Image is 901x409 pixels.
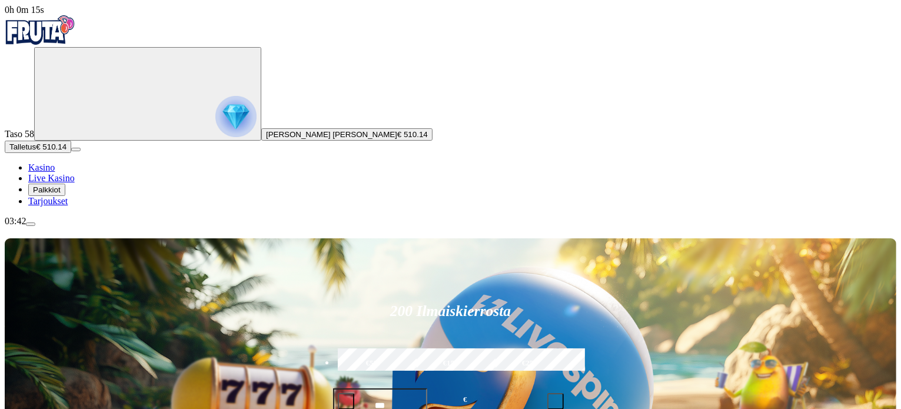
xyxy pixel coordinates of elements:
label: €250 [493,347,567,381]
span: Taso 58 [5,129,34,139]
button: Palkkiot [28,184,65,196]
nav: Main menu [5,162,896,207]
span: € 510.14 [397,130,428,139]
a: Fruta [5,36,75,46]
span: € 510.14 [36,142,67,151]
button: reward progress [34,47,261,141]
nav: Primary [5,15,896,207]
span: € [463,394,467,405]
img: reward progress [215,96,257,137]
label: €150 [414,347,488,381]
label: €50 [335,347,409,381]
button: Talletusplus icon€ 510.14 [5,141,71,153]
span: Palkkiot [33,185,61,194]
span: [PERSON_NAME] [PERSON_NAME] [266,130,397,139]
span: Talletus [9,142,36,151]
a: Tarjoukset [28,196,68,206]
a: Live Kasino [28,173,75,183]
button: [PERSON_NAME] [PERSON_NAME]€ 510.14 [261,128,433,141]
img: Fruta [5,15,75,45]
span: user session time [5,5,44,15]
a: Kasino [28,162,55,172]
span: 03:42 [5,216,26,226]
button: menu [26,222,35,226]
button: menu [71,148,81,151]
